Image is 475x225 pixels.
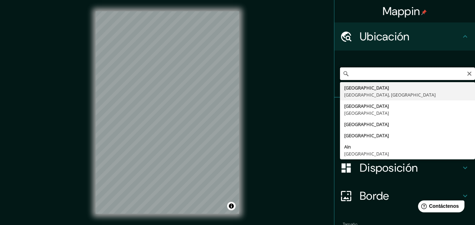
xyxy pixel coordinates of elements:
font: [GEOGRAPHIC_DATA] [344,103,389,109]
img: pin-icon.png [421,9,427,15]
font: [GEOGRAPHIC_DATA] [344,121,389,127]
font: Disposición [360,160,418,175]
div: Borde [334,182,475,210]
font: [GEOGRAPHIC_DATA], [GEOGRAPHIC_DATA] [344,92,436,98]
font: Ain [344,144,351,150]
font: Borde [360,188,389,203]
div: Ubicación [334,22,475,51]
button: Activar o desactivar atribución [227,202,236,210]
div: Estilo [334,126,475,154]
font: Mappin [383,4,420,19]
div: Disposición [334,154,475,182]
canvas: Mapa [96,11,239,214]
font: [GEOGRAPHIC_DATA] [344,110,389,116]
font: [GEOGRAPHIC_DATA] [344,151,389,157]
font: Ubicación [360,29,410,44]
font: [GEOGRAPHIC_DATA] [344,85,389,91]
font: [GEOGRAPHIC_DATA] [344,132,389,139]
iframe: Lanzador de widgets de ayuda [412,198,467,217]
input: Elige tu ciudad o zona [340,67,475,80]
div: Patas [334,98,475,126]
button: Claro [467,70,472,77]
